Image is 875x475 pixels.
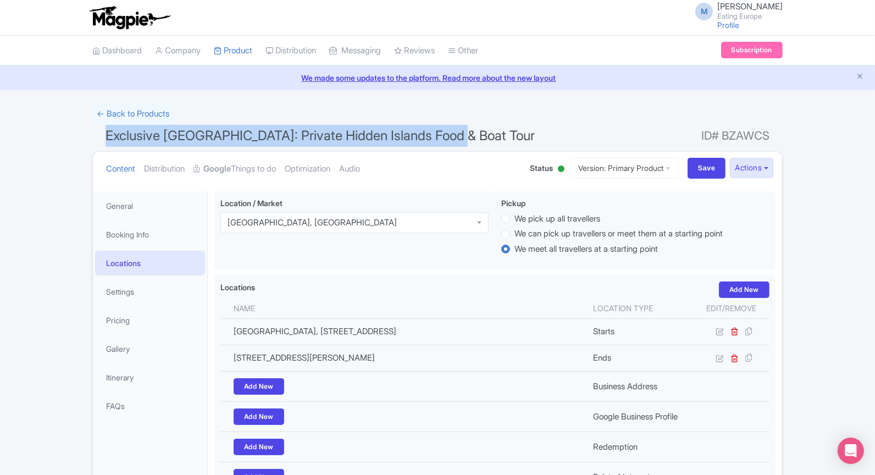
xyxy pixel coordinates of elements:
a: Reviews [394,36,435,66]
td: Google Business Profile [586,402,693,432]
span: Exclusive [GEOGRAPHIC_DATA]: Private Hidden Islands Food & Boat Tour [106,128,535,143]
input: Save [688,158,726,179]
label: We pick up all travellers [514,213,600,225]
label: We meet all travellers at a starting point [514,243,658,256]
span: Location / Market [220,198,283,208]
label: Locations [220,281,255,293]
a: GoogleThings to do [193,152,276,186]
a: Product [214,36,252,66]
span: Pickup [501,198,525,208]
td: [STREET_ADDRESS][PERSON_NAME] [220,345,586,371]
th: Name [220,298,586,319]
small: Eating Europe [717,13,783,20]
span: [PERSON_NAME] [717,1,783,12]
td: Business Address [586,372,693,402]
span: M [695,3,713,20]
a: General [95,194,205,218]
a: Booking Info [95,222,205,247]
a: Add New [719,281,769,298]
a: Dashboard [92,36,142,66]
a: Subscription [721,42,783,58]
a: Distribution [144,152,185,186]
img: logo-ab69f6fb50320c5b225c76a69d11143b.png [87,5,172,30]
a: Settings [95,279,205,304]
td: [GEOGRAPHIC_DATA], [STREET_ADDRESS] [220,318,586,345]
a: Audio [339,152,360,186]
span: Status [530,162,553,174]
td: Redemption [586,432,693,462]
a: We made some updates to the platform. Read more about the new layout [7,72,868,84]
span: ID# BZAWCS [701,125,769,147]
td: Starts [586,318,693,345]
th: Location type [586,298,693,319]
a: Add New [234,378,284,395]
a: Content [106,152,135,186]
a: Messaging [329,36,381,66]
a: Pricing [95,308,205,333]
a: Profile [717,20,739,30]
a: Add New [234,408,284,425]
a: Distribution [265,36,316,66]
a: Add New [234,439,284,455]
td: Ends [586,345,693,371]
div: Open Intercom Messenger [838,438,864,464]
a: Optimization [285,152,330,186]
a: Gallery [95,336,205,361]
a: ← Back to Products [92,103,174,125]
a: Itinerary [95,365,205,390]
strong: Google [203,163,231,175]
a: Company [155,36,201,66]
a: FAQs [95,394,205,418]
a: Other [448,36,478,66]
a: M [PERSON_NAME] Eating Europe [689,2,783,20]
button: Actions [730,158,773,178]
th: Edit/Remove [693,298,769,319]
div: [GEOGRAPHIC_DATA], [GEOGRAPHIC_DATA] [228,218,397,228]
label: We can pick up travellers or meet them at a starting point [514,228,723,240]
button: Close announcement [856,71,864,84]
div: Active [556,161,567,178]
a: Version: Primary Product [571,157,679,179]
a: Locations [95,251,205,275]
